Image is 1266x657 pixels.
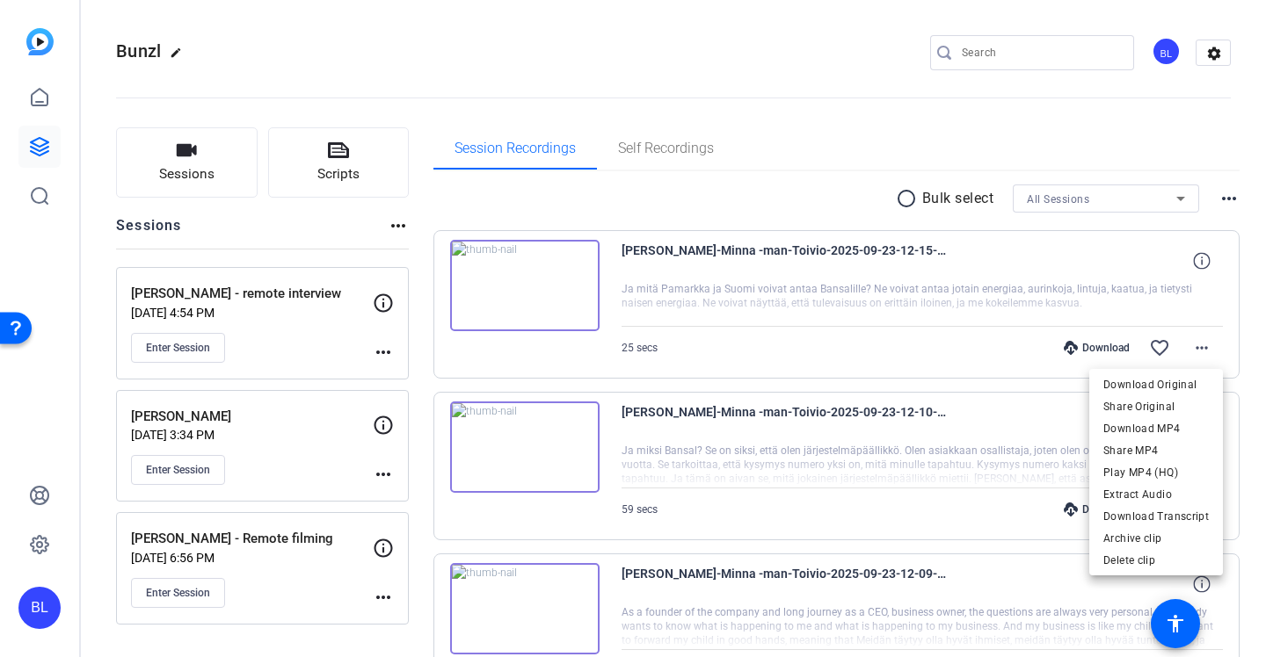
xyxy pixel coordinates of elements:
[1103,484,1209,505] span: Extract Audio
[1103,506,1209,527] span: Download Transcript
[1103,418,1209,439] span: Download MP4
[1103,550,1209,571] span: Delete clip
[1103,374,1209,395] span: Download Original
[1103,396,1209,417] span: Share Original
[1103,528,1209,549] span: Archive clip
[1103,462,1209,483] span: Play MP4 (HQ)
[1103,440,1209,461] span: Share MP4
